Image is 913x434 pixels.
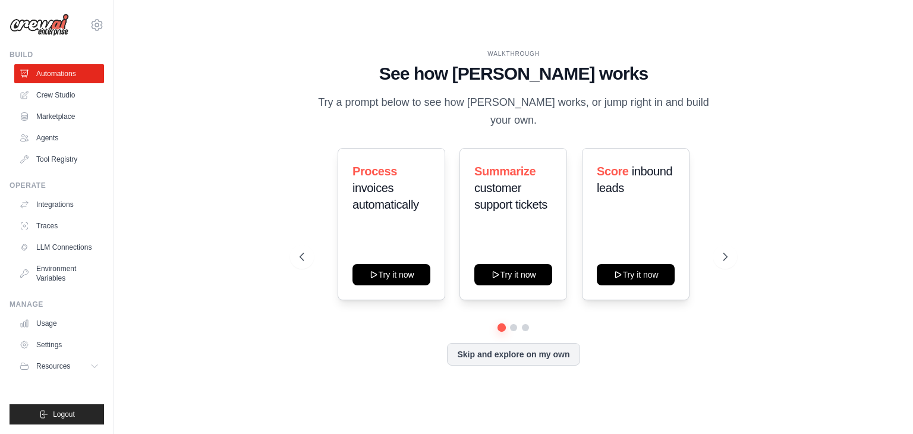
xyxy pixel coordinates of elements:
[352,181,419,211] span: invoices automatically
[14,216,104,235] a: Traces
[300,49,728,58] div: WALKTHROUGH
[10,50,104,59] div: Build
[300,63,728,84] h1: See how [PERSON_NAME] works
[10,404,104,424] button: Logout
[14,86,104,105] a: Crew Studio
[352,165,397,178] span: Process
[352,264,430,285] button: Try it now
[314,94,713,129] p: Try a prompt below to see how [PERSON_NAME] works, or jump right in and build your own.
[14,150,104,169] a: Tool Registry
[14,357,104,376] button: Resources
[447,343,580,366] button: Skip and explore on my own
[597,165,672,194] span: inbound leads
[597,264,675,285] button: Try it now
[14,107,104,126] a: Marketplace
[53,410,75,419] span: Logout
[14,64,104,83] a: Automations
[597,165,629,178] span: Score
[14,314,104,333] a: Usage
[14,195,104,214] a: Integrations
[474,264,552,285] button: Try it now
[14,238,104,257] a: LLM Connections
[10,14,69,36] img: Logo
[10,181,104,190] div: Operate
[14,259,104,288] a: Environment Variables
[14,335,104,354] a: Settings
[474,165,536,178] span: Summarize
[36,361,70,371] span: Resources
[10,300,104,309] div: Manage
[474,181,547,211] span: customer support tickets
[14,128,104,147] a: Agents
